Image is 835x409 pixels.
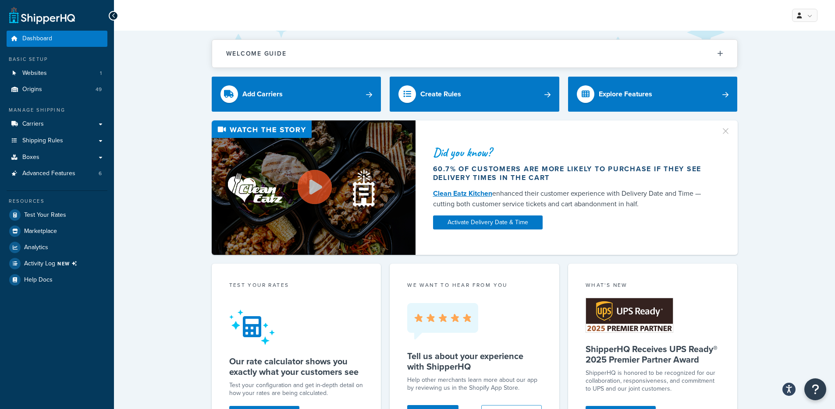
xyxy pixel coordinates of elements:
span: 1 [100,70,102,77]
div: Explore Features [599,88,652,100]
span: NEW [57,260,81,267]
div: What's New [586,281,720,291]
span: Help Docs [24,276,53,284]
span: Analytics [24,244,48,251]
li: Advanced Features [7,166,107,182]
a: Test Your Rates [7,207,107,223]
span: Dashboard [22,35,52,42]
span: Websites [22,70,47,77]
a: Origins49 [7,81,107,98]
a: Dashboard [7,31,107,47]
a: Explore Features [568,77,738,112]
a: Shipping Rules [7,133,107,149]
div: Did you know? [433,146,710,159]
p: ShipperHQ is honored to be recognized for our collaboration, responsiveness, and commitment to UP... [586,369,720,393]
span: Marketplace [24,228,57,235]
a: Analytics [7,240,107,255]
a: Advanced Features6 [7,166,107,182]
div: Manage Shipping [7,106,107,114]
li: [object Object] [7,256,107,271]
div: Test your rates [229,281,364,291]
div: Resources [7,197,107,205]
span: Origins [22,86,42,93]
div: Basic Setup [7,56,107,63]
img: Video thumbnail [212,120,416,255]
h5: Tell us about your experience with ShipperHQ [407,351,542,372]
span: Shipping Rules [22,137,63,145]
h2: Welcome Guide [226,50,287,57]
span: Activity Log [24,258,81,269]
h5: ShipperHQ Receives UPS Ready® 2025 Premier Partner Award [586,344,720,365]
h5: Our rate calculator shows you exactly what your customers see [229,356,364,377]
button: Open Resource Center [804,378,826,400]
li: Websites [7,65,107,81]
div: enhanced their customer experience with Delivery Date and Time — cutting both customer service ti... [433,188,710,209]
a: Carriers [7,116,107,132]
p: we want to hear from you [407,281,542,289]
a: Create Rules [390,77,559,112]
span: 6 [99,170,102,177]
span: Boxes [22,154,39,161]
li: Origins [7,81,107,98]
span: 49 [96,86,102,93]
span: Advanced Features [22,170,75,177]
button: Welcome Guide [212,40,737,67]
a: Websites1 [7,65,107,81]
div: Add Carriers [242,88,283,100]
p: Help other merchants learn more about our app by reviewing us in the Shopify App Store. [407,376,542,392]
a: Activate Delivery Date & Time [433,215,543,229]
a: Marketplace [7,223,107,239]
a: Clean Eatz Kitchen [433,188,492,198]
span: Carriers [22,120,44,128]
div: Create Rules [420,88,461,100]
div: 60.7% of customers are more likely to purchase if they see delivery times in the cart [433,165,710,182]
a: Help Docs [7,272,107,288]
a: Boxes [7,149,107,166]
div: Test your configuration and get in-depth detail on how your rates are being calculated. [229,381,364,397]
a: Add Carriers [212,77,381,112]
span: Test Your Rates [24,212,66,219]
a: Activity LogNEW [7,256,107,271]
